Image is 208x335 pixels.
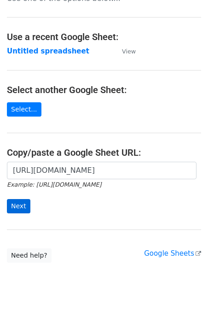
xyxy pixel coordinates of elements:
[113,47,136,55] a: View
[144,249,201,258] a: Google Sheets
[7,84,201,95] h4: Select another Google Sheet:
[7,31,201,42] h4: Use a recent Google Sheet:
[122,48,136,55] small: View
[7,199,30,213] input: Next
[162,291,208,335] iframe: Chat Widget
[7,181,101,188] small: Example: [URL][DOMAIN_NAME]
[7,147,201,158] h4: Copy/paste a Google Sheet URL:
[7,162,196,179] input: Paste your Google Sheet URL here
[7,102,41,117] a: Select...
[7,47,89,55] a: Untitled spreadsheet
[7,248,52,263] a: Need help?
